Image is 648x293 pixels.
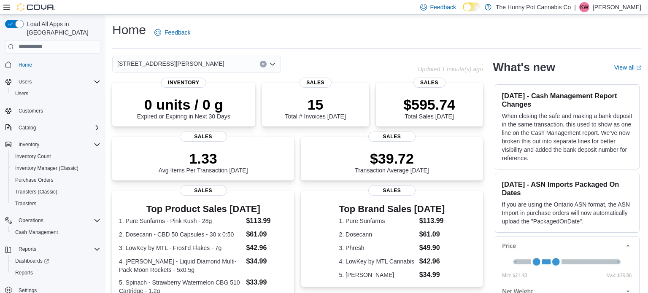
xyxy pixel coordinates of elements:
[2,243,104,255] button: Reports
[12,151,54,161] a: Inventory Count
[15,215,100,226] span: Operations
[368,132,416,142] span: Sales
[12,268,36,278] a: Reports
[339,271,416,279] dt: 5. [PERSON_NAME]
[636,65,641,70] svg: External link
[180,132,227,142] span: Sales
[8,151,104,162] button: Inventory Count
[614,64,641,71] a: View allExternal link
[161,78,206,88] span: Inventory
[15,77,100,87] span: Users
[19,217,43,224] span: Operations
[339,257,416,266] dt: 4. LowKey by MTL Cannabis
[19,246,36,253] span: Reports
[285,96,346,113] p: 15
[355,150,429,174] div: Transaction Average [DATE]
[15,200,36,207] span: Transfers
[19,108,43,114] span: Customers
[137,96,230,120] div: Expired or Expiring in Next 30 Days
[12,268,100,278] span: Reports
[15,106,46,116] a: Customers
[580,2,588,12] span: KW
[117,59,224,69] span: [STREET_ADDRESS][PERSON_NAME]
[12,89,32,99] a: Users
[15,258,49,264] span: Dashboards
[339,204,445,214] h3: Top Brand Sales [DATE]
[15,215,47,226] button: Operations
[12,187,61,197] a: Transfers (Classic)
[493,61,555,74] h2: What's new
[19,141,39,148] span: Inventory
[12,163,82,173] a: Inventory Manager (Classic)
[246,256,287,266] dd: $34.99
[8,226,104,238] button: Cash Management
[15,188,57,195] span: Transfers (Classic)
[19,78,32,85] span: Users
[368,185,416,196] span: Sales
[413,78,445,88] span: Sales
[300,78,332,88] span: Sales
[19,124,36,131] span: Catalog
[419,243,445,253] dd: $49.90
[2,215,104,226] button: Operations
[112,22,146,38] h1: Home
[15,60,35,70] a: Home
[15,244,100,254] span: Reports
[8,255,104,267] a: Dashboards
[15,165,78,172] span: Inventory Manager (Classic)
[463,3,481,11] input: Dark Mode
[579,2,589,12] div: Kayla Weaver
[355,150,429,167] p: $39.72
[159,150,248,167] p: 1.33
[12,256,52,266] a: Dashboards
[12,175,100,185] span: Purchase Orders
[15,77,35,87] button: Users
[418,66,483,73] p: Updated 1 minute(s) ago
[12,256,100,266] span: Dashboards
[502,112,632,162] p: When closing the safe and making a bank deposit in the same transaction, this used to show as one...
[15,244,40,254] button: Reports
[593,2,641,12] p: [PERSON_NAME]
[119,204,287,214] h3: Top Product Sales [DATE]
[165,28,190,37] span: Feedback
[159,150,248,174] div: Avg Items Per Transaction [DATE]
[339,244,416,252] dt: 3. Phresh
[339,230,416,239] dt: 2. Dosecann
[502,200,632,226] p: If you are using the Ontario ASN format, the ASN Import in purchase orders will now automatically...
[246,216,287,226] dd: $113.99
[137,96,230,113] p: 0 units / 0 g
[12,175,57,185] a: Purchase Orders
[12,151,100,161] span: Inventory Count
[119,257,243,274] dt: 4. [PERSON_NAME] - Liquid Diamond Multi-Pack Moon Rockets - 5x0.5g
[15,123,39,133] button: Catalog
[339,217,416,225] dt: 1. Pure Sunfarms
[502,91,632,108] h3: [DATE] - Cash Management Report Changes
[8,198,104,210] button: Transfers
[8,88,104,99] button: Users
[269,61,276,67] button: Open list of options
[19,62,32,68] span: Home
[12,227,61,237] a: Cash Management
[15,90,28,97] span: Users
[15,153,51,160] span: Inventory Count
[2,139,104,151] button: Inventory
[24,20,100,37] span: Load All Apps in [GEOGRAPHIC_DATA]
[17,3,55,11] img: Cova
[403,96,455,113] p: $595.74
[403,96,455,120] div: Total Sales [DATE]
[419,270,445,280] dd: $34.99
[15,123,100,133] span: Catalog
[180,185,227,196] span: Sales
[430,3,456,11] span: Feedback
[260,61,267,67] button: Clear input
[15,177,54,183] span: Purchase Orders
[419,229,445,239] dd: $61.09
[12,89,100,99] span: Users
[12,199,40,209] a: Transfers
[119,244,243,252] dt: 3. LowKey by MTL - Frost'd Flakes - 7g
[15,105,100,116] span: Customers
[246,277,287,288] dd: $33.99
[2,59,104,71] button: Home
[12,199,100,209] span: Transfers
